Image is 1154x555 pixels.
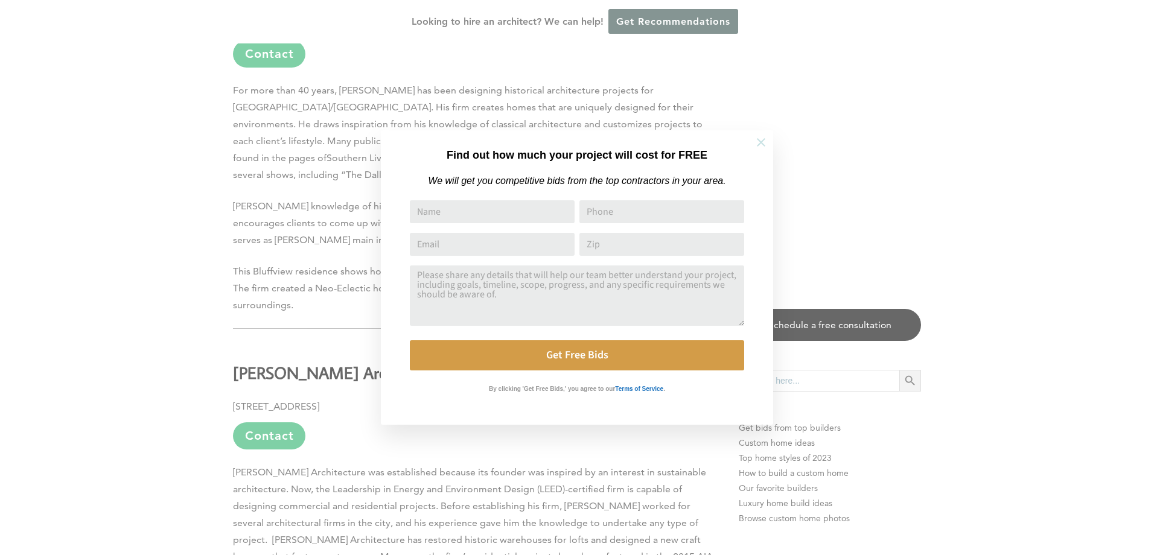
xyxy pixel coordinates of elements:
[579,200,744,223] input: Phone
[615,382,663,393] a: Terms of Service
[663,385,665,392] strong: .
[579,233,744,256] input: Zip
[428,176,725,186] em: We will get you competitive bids from the top contractors in your area.
[410,265,744,326] textarea: Comment or Message
[615,385,663,392] strong: Terms of Service
[447,149,707,161] strong: Find out how much your project will cost for FREE
[740,121,782,163] button: Close
[410,233,575,256] input: Email Address
[410,200,575,223] input: Name
[489,385,615,392] strong: By clicking 'Get Free Bids,' you agree to our
[410,340,744,370] button: Get Free Bids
